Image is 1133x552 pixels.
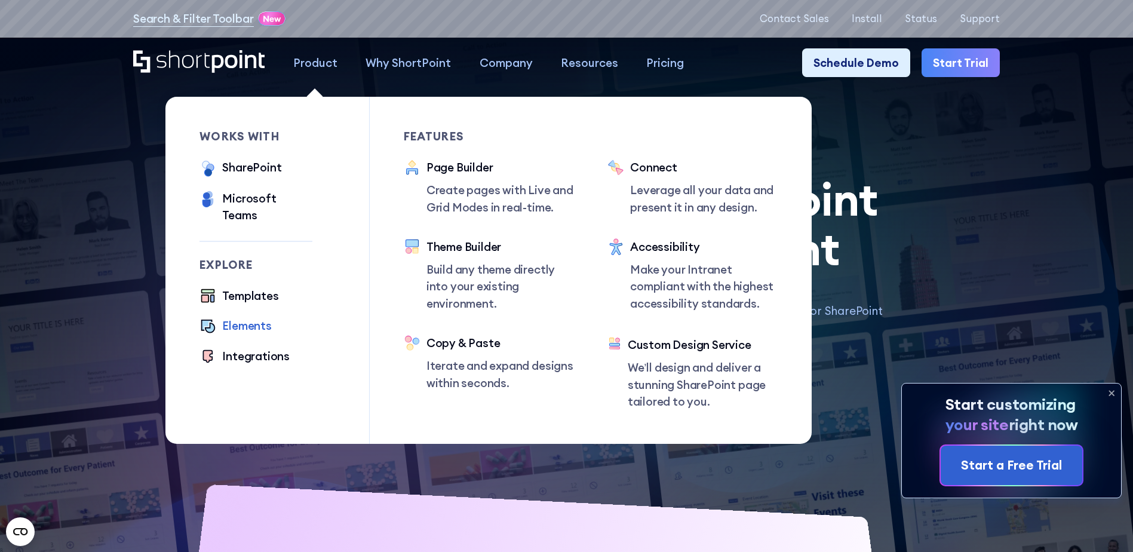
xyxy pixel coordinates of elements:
div: Theme Builder [426,238,574,255]
a: Home [133,50,265,75]
div: Connect [630,159,778,176]
div: Explore [199,259,312,271]
div: Pricing [646,54,684,71]
div: Company [480,54,533,71]
a: ConnectLeverage all your data and present it in any design. [607,159,778,216]
button: Open CMP widget [6,517,35,546]
div: Why ShortPoint [366,54,451,71]
div: Start a Free Trial [961,456,1062,475]
p: Iterate and expand designs within seconds. [426,357,574,391]
div: Integrations [222,348,290,364]
div: Templates [222,287,278,304]
a: Start a Free Trial [941,446,1082,485]
div: Copy & Paste [426,335,574,351]
a: Support [960,13,1000,24]
p: Make your Intranet compliant with the highest accessibility standards. [630,261,778,312]
a: Search & Filter Toolbar [133,10,254,27]
div: Accessibility [630,238,778,255]
a: Install [852,13,882,24]
div: Features [404,131,574,142]
p: Leverage all your data and present it in any design. [630,182,778,216]
a: AccessibilityMake your Intranet compliant with the highest accessibility standards. [607,238,778,314]
a: SharePoint [199,159,281,179]
a: Templates [199,287,278,306]
div: Custom Design Service [628,336,778,353]
a: Theme BuilderBuild any theme directly into your existing environment. [404,238,574,312]
p: Create pages with Live and Grid Modes in real-time. [426,182,574,216]
a: Microsoft Teams [199,190,312,224]
a: Product [279,48,351,76]
div: SharePoint [222,159,281,176]
p: We’ll design and deliver a stunning SharePoint page tailored to you. [628,359,778,410]
p: Build any theme directly into your existing environment. [426,261,574,312]
a: Why ShortPoint [352,48,465,76]
a: Elements [199,317,271,336]
div: Elements [222,317,271,334]
a: Custom Design ServiceWe’ll design and deliver a stunning SharePoint page tailored to you. [607,336,778,410]
a: Page BuilderCreate pages with Live and Grid Modes in real-time. [404,159,574,216]
a: Start Trial [922,48,1000,76]
a: Contact Sales [760,13,829,24]
a: Pricing [632,48,698,76]
div: Microsoft Teams [222,190,312,224]
div: Page Builder [426,159,574,176]
iframe: Chat Widget [1073,495,1133,552]
a: Status [905,13,937,24]
a: Copy & PasteIterate and expand designs within seconds. [404,335,574,391]
a: Company [465,48,546,76]
div: Product [293,54,337,71]
a: Integrations [199,348,290,366]
div: works with [199,131,312,142]
a: Resources [546,48,632,76]
a: Schedule Demo [802,48,910,76]
div: Resources [561,54,618,71]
